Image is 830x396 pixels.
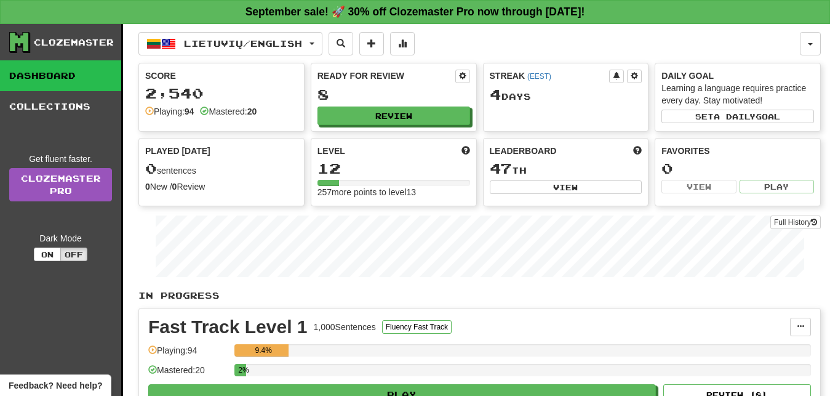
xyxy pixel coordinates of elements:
[145,160,157,177] span: 0
[34,248,61,261] button: On
[329,32,353,55] button: Search sentences
[382,320,452,334] button: Fluency Fast Track
[490,180,642,194] button: View
[145,86,298,101] div: 2,540
[138,32,322,55] button: Lietuvių/English
[461,145,470,157] span: Score more points to level up
[9,168,112,201] a: ClozemasterPro
[145,70,298,82] div: Score
[490,86,501,103] span: 4
[359,32,384,55] button: Add sentence to collection
[148,318,308,336] div: Fast Track Level 1
[661,145,814,157] div: Favorites
[34,36,114,49] div: Clozemaster
[200,105,257,118] div: Mastered:
[661,70,814,82] div: Daily Goal
[247,107,257,116] strong: 20
[9,232,112,244] div: Dark Mode
[317,145,345,157] span: Level
[138,289,821,302] p: In Progress
[661,161,814,176] div: 0
[245,6,585,18] strong: September sale! 🚀 30% off Clozemaster Pro now through [DATE]!
[9,379,102,392] span: Open feedback widget
[184,38,302,49] span: Lietuvių / English
[60,248,87,261] button: Off
[390,32,415,55] button: More stats
[490,145,557,157] span: Leaderboard
[661,82,814,107] div: Learning a language requires practice every day. Stay motivated!
[145,105,194,118] div: Playing:
[317,87,470,102] div: 8
[145,145,210,157] span: Played [DATE]
[490,161,642,177] div: th
[185,107,194,116] strong: 94
[145,180,298,193] div: New / Review
[148,364,228,384] div: Mastered: 20
[490,70,610,82] div: Streak
[633,145,642,157] span: This week in points, UTC
[317,161,470,176] div: 12
[9,153,112,165] div: Get fluent faster.
[490,87,642,103] div: Day s
[661,180,736,193] button: View
[145,161,298,177] div: sentences
[740,180,814,193] button: Play
[317,70,455,82] div: Ready for Review
[238,364,245,376] div: 2%
[238,344,289,357] div: 9.4%
[145,182,150,192] strong: 0
[317,107,470,125] button: Review
[661,110,814,123] button: Seta dailygoal
[770,216,821,229] button: Full History
[527,72,551,81] a: (EEST)
[317,186,470,198] div: 257 more points to level 13
[148,344,228,365] div: Playing: 94
[172,182,177,192] strong: 0
[714,112,756,121] span: a daily
[314,321,376,333] div: 1,000 Sentences
[490,160,512,177] span: 47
